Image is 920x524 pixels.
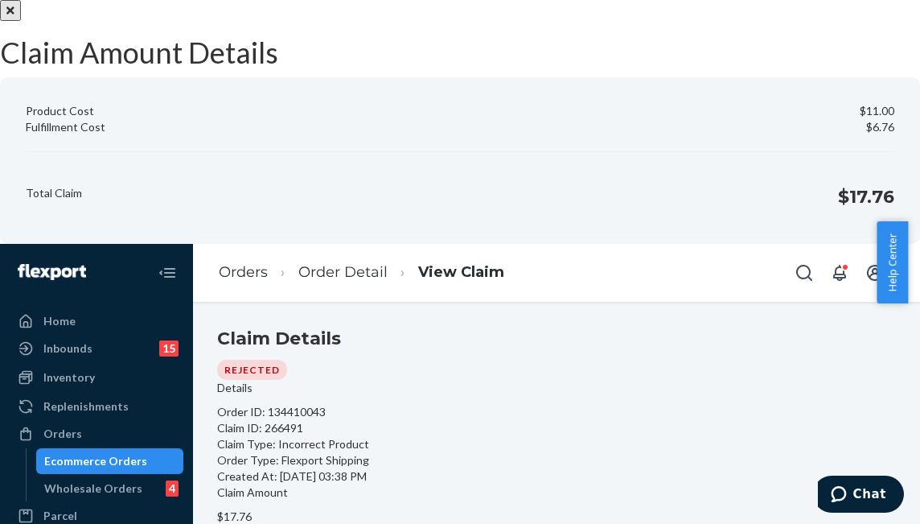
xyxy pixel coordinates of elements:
[866,119,894,135] p: $6.76
[26,185,82,201] p: Total Claim
[26,119,105,135] p: Fulfillment Cost
[860,103,894,119] p: $11.00
[35,11,68,26] span: Chat
[26,103,94,119] p: Product Cost
[838,184,894,210] h1: $17.76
